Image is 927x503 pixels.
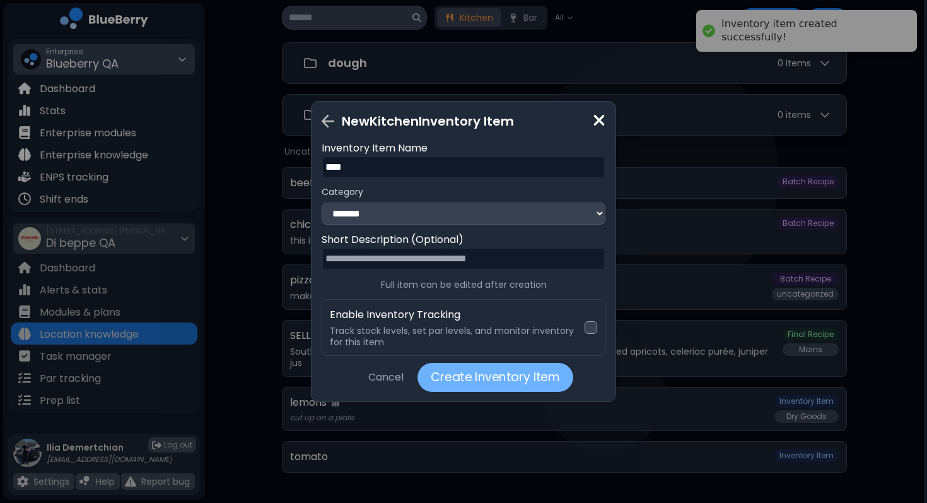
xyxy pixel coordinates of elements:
p: Full item can be edited after creation [322,279,605,290]
label: Category [322,186,605,198]
img: Go back [322,114,334,127]
button: Cancel [358,364,414,391]
p: New Kitchen Inventory Item [342,112,514,131]
p: Track stock levels, set par levels, and monitor inventory for this item [330,325,585,348]
button: Create Inventory Item [417,363,573,392]
img: close icon [593,112,605,129]
h4: Enable Inventory Tracking [330,307,585,323]
p: Inventory Item Name [322,141,605,156]
p: Short Description (Optional) [322,232,605,247]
